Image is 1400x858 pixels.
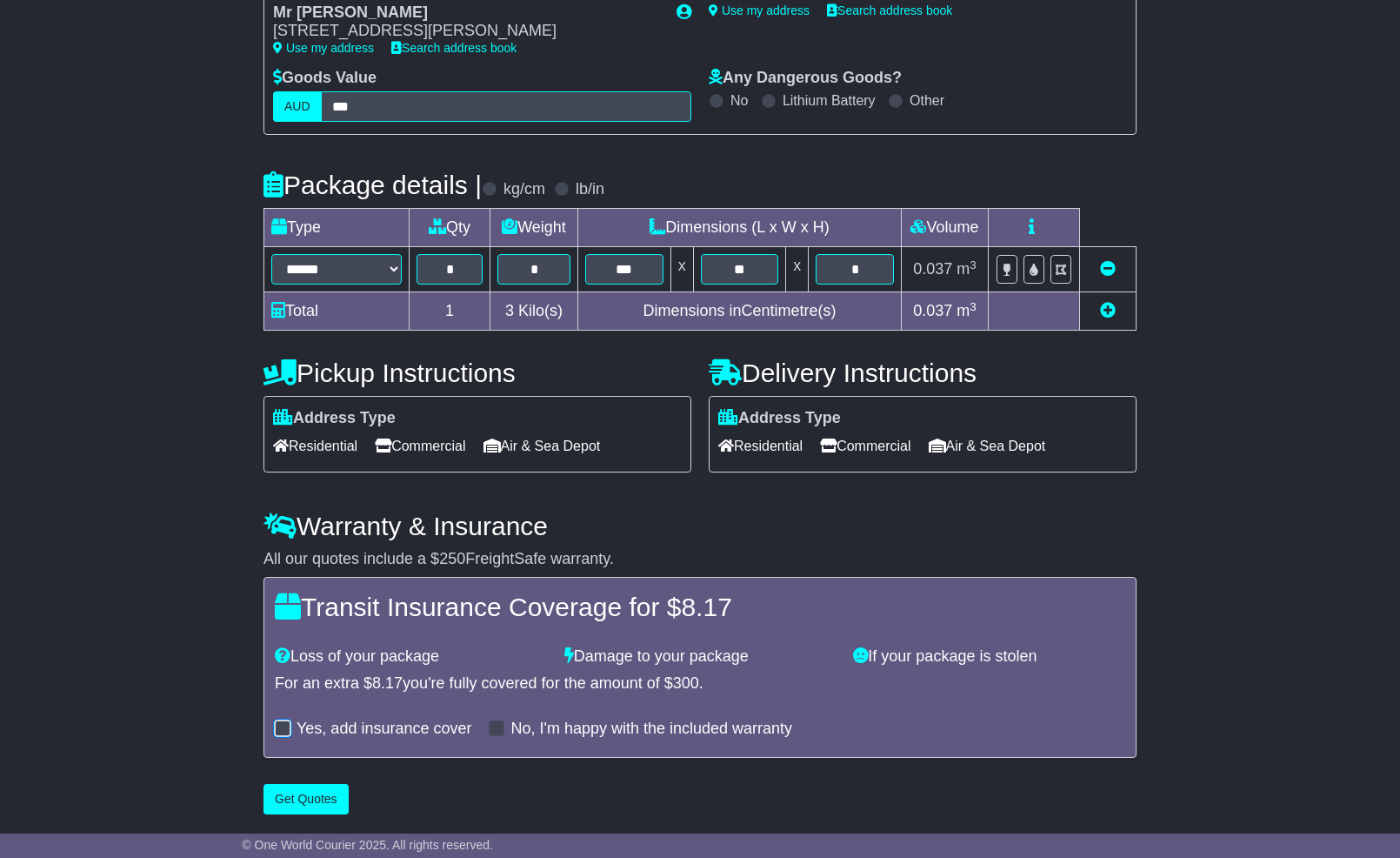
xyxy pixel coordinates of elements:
td: Dimensions (L x W x H) [577,209,901,247]
a: Add new item [1100,302,1116,319]
h4: Delivery Instructions [709,359,1137,387]
span: m [957,302,977,319]
div: Mr [PERSON_NAME] [273,3,659,23]
label: Address Type [718,409,841,428]
sup: 3 [970,300,977,313]
td: x [786,247,809,292]
div: For an extra $ you're fully covered for the amount of $ . [275,674,1125,694]
h4: Pickup Instructions [263,359,691,387]
div: [STREET_ADDRESS][PERSON_NAME] [273,22,659,41]
label: kg/cm [503,180,545,199]
td: Dimensions in Centimetre(s) [577,292,901,331]
td: Qty [410,209,490,247]
label: Other [910,92,944,109]
td: Type [264,209,410,247]
td: Weight [490,209,578,247]
a: Search address book [827,3,952,17]
button: Get Quotes [263,784,349,814]
span: m [957,260,977,278]
label: Yes, add insurance cover [297,720,471,739]
label: No [730,92,748,109]
label: Goods Value [273,69,377,88]
div: Damage to your package [556,647,845,667]
sup: 3 [970,258,977,271]
span: Air & Sea Depot [929,432,1046,459]
div: Loss of your package [266,647,556,667]
td: x [670,247,693,292]
span: Commercial [820,432,910,459]
span: Air & Sea Depot [483,432,601,459]
span: 0.037 [913,302,952,319]
label: No, I'm happy with the included warranty [510,720,792,739]
td: Volume [901,209,988,247]
span: 250 [439,550,465,567]
div: If your package is stolen [844,647,1134,667]
span: 8.17 [372,674,403,692]
span: Residential [718,432,803,459]
td: Kilo(s) [490,292,578,331]
label: Address Type [273,409,396,428]
h4: Transit Insurance Coverage for $ [275,593,1125,621]
td: 1 [410,292,490,331]
a: Use my address [709,3,810,17]
span: Residential [273,432,357,459]
label: Lithium Battery [783,92,876,109]
span: © One World Courier 2025. All rights reserved. [242,838,493,852]
span: Commercial [375,432,465,459]
a: Use my address [273,41,374,55]
h4: Warranty & Insurance [263,512,1137,540]
h4: Package details | [263,171,482,199]
a: Search address book [391,41,517,55]
label: AUD [273,91,322,122]
span: 8.17 [681,593,731,621]
label: Any Dangerous Goods? [709,69,902,88]
span: 0.037 [913,260,952,278]
td: Total [264,292,410,331]
label: lb/in [576,180,604,199]
div: All our quotes include a $ FreightSafe warranty. [263,550,1137,569]
span: 300 [673,674,699,692]
a: Remove this item [1100,260,1116,278]
span: 3 [505,302,514,319]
